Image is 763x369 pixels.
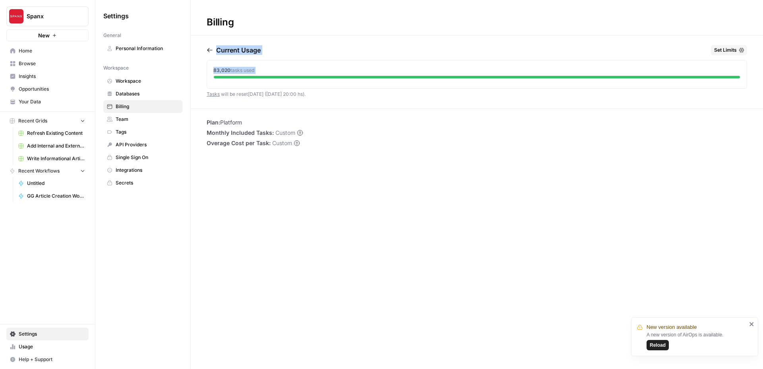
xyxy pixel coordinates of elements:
[6,328,89,340] a: Settings
[19,85,85,93] span: Opportunities
[191,16,250,29] div: Billing
[19,356,85,363] span: Help + Support
[749,321,755,327] button: close
[6,57,89,70] a: Browse
[103,64,129,72] span: Workspace
[116,179,179,186] span: Secrets
[27,142,85,150] span: Add Internal and External Links
[116,167,179,174] span: Integrations
[650,342,666,349] span: Reload
[230,67,254,73] span: tasks used
[275,129,295,137] span: Custom
[6,29,89,41] button: New
[6,45,89,57] a: Home
[6,70,89,83] a: Insights
[19,73,85,80] span: Insights
[103,151,182,164] a: Single Sign On
[103,11,129,21] span: Settings
[27,180,85,187] span: Untitled
[6,353,89,366] button: Help + Support
[15,140,89,152] a: Add Internal and External Links
[6,95,89,108] a: Your Data
[103,138,182,151] a: API Providers
[116,103,179,110] span: Billing
[103,126,182,138] a: Tags
[19,60,85,67] span: Browse
[103,32,121,39] span: General
[213,67,230,73] span: 83,020
[6,6,89,26] button: Workspace: Spanx
[116,141,179,148] span: API Providers
[207,118,303,126] li: Platform
[18,117,47,124] span: Recent Grids
[647,331,747,350] div: A new version of AirOps is available.
[103,100,182,113] a: Billing
[27,192,85,200] span: GG Article Creation Workflow
[207,119,220,126] span: Plan:
[103,75,182,87] a: Workspace
[6,115,89,127] button: Recent Grids
[116,154,179,161] span: Single Sign On
[27,12,75,20] span: Spanx
[27,155,85,162] span: Write Informational Article
[38,31,50,39] span: New
[116,90,179,97] span: Databases
[9,9,23,23] img: Spanx Logo
[19,98,85,105] span: Your Data
[116,116,179,123] span: Team
[103,42,182,55] a: Personal Information
[207,91,220,97] a: Tasks
[711,45,747,55] button: Set Limits
[15,190,89,202] a: GG Article Creation Workflow
[714,47,737,54] span: Set Limits
[103,177,182,189] a: Secrets
[19,47,85,54] span: Home
[6,340,89,353] a: Usage
[207,129,274,137] span: Monthly Included Tasks:
[216,45,261,55] p: Current Usage
[19,343,85,350] span: Usage
[103,113,182,126] a: Team
[647,340,669,350] button: Reload
[6,165,89,177] button: Recent Workflows
[103,164,182,177] a: Integrations
[19,330,85,338] span: Settings
[207,139,271,147] span: Overage Cost per Task:
[15,177,89,190] a: Untitled
[207,91,306,97] span: will be reset [DATE] ([DATE] 20:00 hs) .
[647,323,697,331] span: New version available
[18,167,60,175] span: Recent Workflows
[116,78,179,85] span: Workspace
[272,139,292,147] span: Custom
[116,128,179,136] span: Tags
[6,83,89,95] a: Opportunities
[116,45,179,52] span: Personal Information
[103,87,182,100] a: Databases
[15,127,89,140] a: Refresh Existing Content
[15,152,89,165] a: Write Informational Article
[27,130,85,137] span: Refresh Existing Content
